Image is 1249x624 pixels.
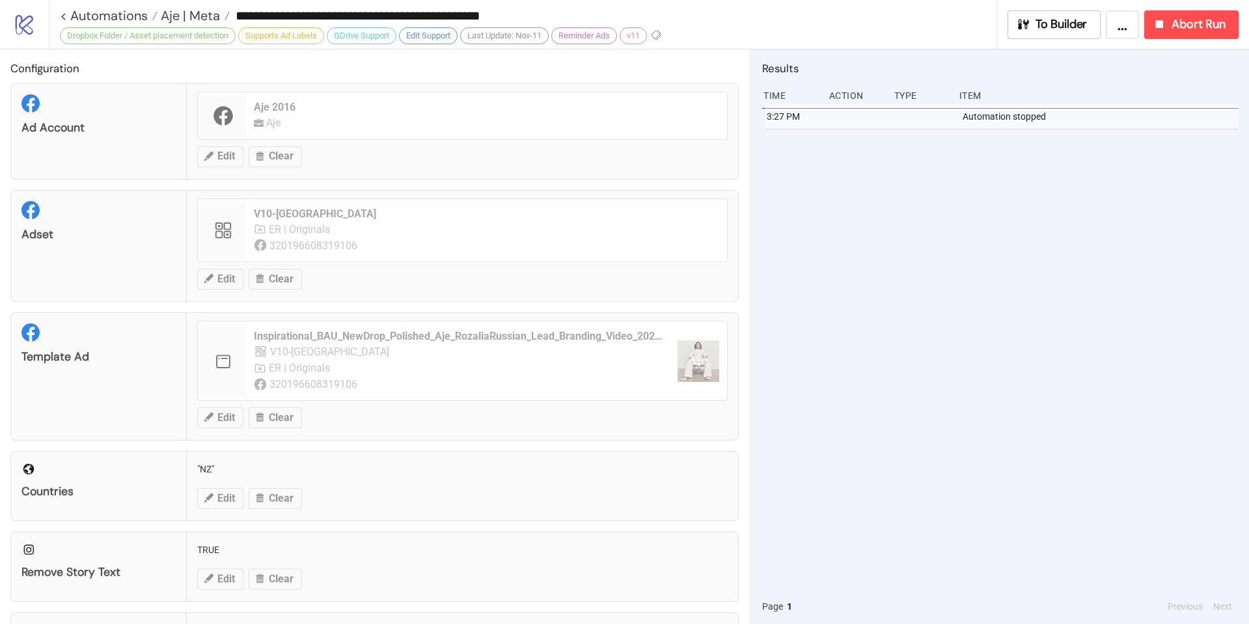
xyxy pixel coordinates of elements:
button: Next [1209,599,1236,614]
div: Action [828,83,884,108]
a: Aje | Meta [158,9,230,22]
button: ... [1106,10,1139,39]
div: Last Update: Nov-11 [460,27,549,44]
div: Supports Ad Labels [238,27,324,44]
span: Aje | Meta [158,7,220,24]
div: Time [762,83,818,108]
a: < Automations [60,9,158,22]
div: Item [958,83,1239,108]
button: To Builder [1008,10,1101,39]
div: v11 [620,27,647,44]
div: Dropbox Folder / Asset placement detection [60,27,236,44]
div: Type [893,83,949,108]
div: Edit Support [399,27,458,44]
div: GDrive Support [327,27,396,44]
button: 1 [783,599,796,614]
div: Automation stopped [961,104,1242,129]
h2: Configuration [10,60,739,77]
span: Page [762,599,783,614]
button: Previous [1164,599,1207,614]
button: Abort Run [1144,10,1239,39]
div: Reminder Ads [551,27,617,44]
span: To Builder [1036,17,1088,32]
div: 3:27 PM [765,104,821,129]
h2: Results [762,60,1239,77]
span: Abort Run [1172,17,1226,32]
